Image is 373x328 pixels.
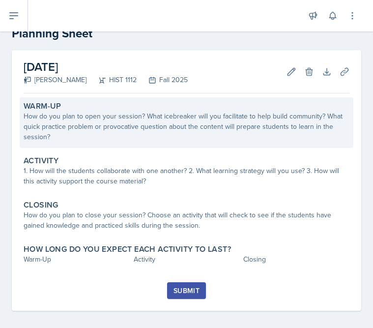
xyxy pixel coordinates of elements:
[167,282,206,299] button: Submit
[24,200,58,210] label: Closing
[24,156,58,166] label: Activity
[243,254,349,265] div: Closing
[12,25,361,42] h2: Planning Sheet
[173,287,200,295] div: Submit
[24,75,86,85] div: [PERSON_NAME]
[86,75,137,85] div: HIST 1112
[24,101,61,111] label: Warm-Up
[24,244,231,254] label: How long do you expect each activity to last?
[24,166,349,186] div: 1. How will the students collaborate with one another? 2. What learning strategy will you use? 3....
[137,75,188,85] div: Fall 2025
[24,58,188,76] h2: [DATE]
[134,254,240,265] div: Activity
[24,111,349,142] div: How do you plan to open your session? What icebreaker will you facilitate to help build community...
[24,254,130,265] div: Warm-Up
[24,210,349,231] div: How do you plan to close your session? Choose an activity that will check to see if the students ...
